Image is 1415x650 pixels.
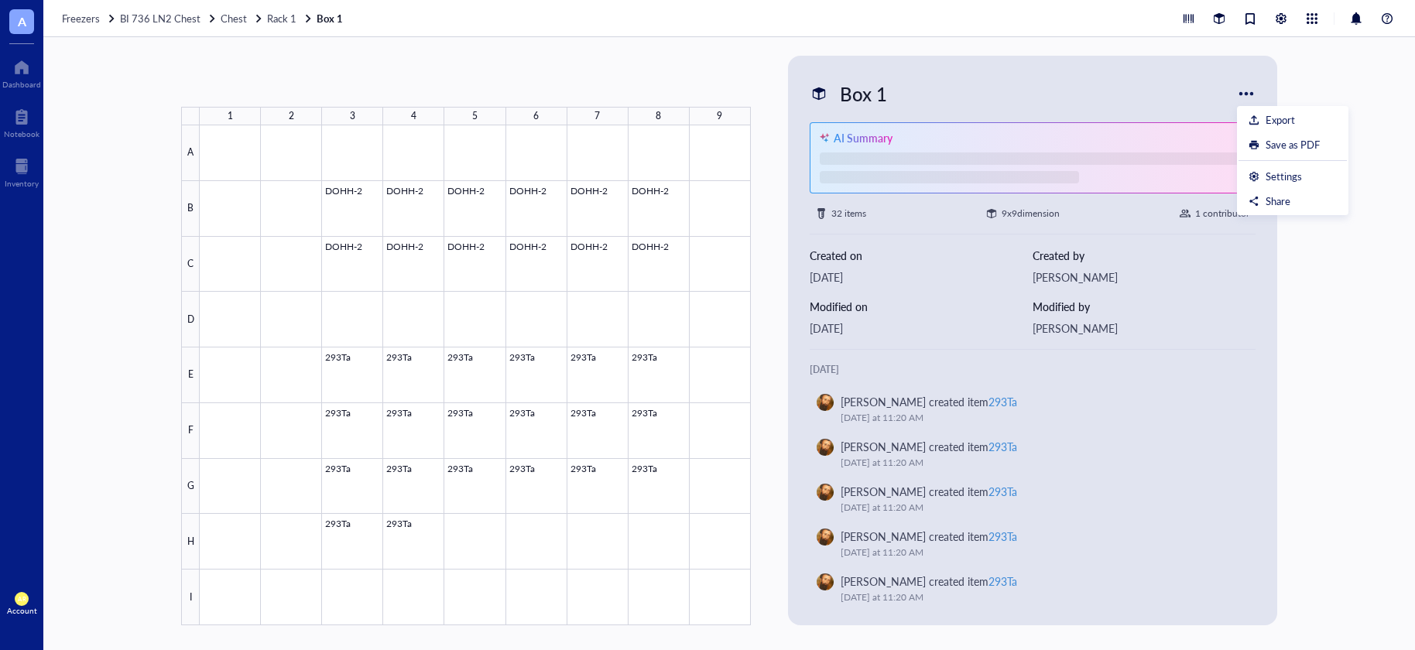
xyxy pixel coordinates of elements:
span: BI 736 LN2 Chest [120,11,200,26]
div: AI Summary [834,129,893,146]
div: Box 1 [833,77,894,110]
img: 92be2d46-9bf5-4a00-a52c-ace1721a4f07.jpeg [817,484,834,501]
div: Created on [810,247,1033,264]
div: 9 [717,107,722,125]
div: H [181,514,200,570]
div: 9 x 9 dimension [1002,206,1060,221]
div: [PERSON_NAME] created item [841,528,1017,545]
div: [PERSON_NAME] created item [841,483,1017,500]
div: 32 items [831,206,866,221]
div: 293Ta [988,573,1017,589]
div: Inventory [5,179,39,188]
div: D [181,292,200,347]
div: 293Ta [988,484,1017,499]
div: [DATE] at 11:20 AM [841,590,1237,605]
div: [PERSON_NAME] created item [841,438,1017,455]
div: F [181,403,200,459]
div: E [181,347,200,403]
a: Notebook [4,104,39,139]
span: Freezers [62,11,100,26]
div: 7 [594,107,600,125]
div: [DATE] [810,362,1256,378]
div: Notebook [4,129,39,139]
span: A [18,12,26,31]
div: [DATE] at 11:20 AM [841,545,1237,560]
div: Share [1266,194,1290,208]
div: 6 [533,107,539,125]
div: 293Ta [988,439,1017,454]
div: [PERSON_NAME] created item [841,573,1017,590]
div: 2 [289,107,294,125]
div: Dashboard [2,80,41,89]
div: Created by [1033,247,1256,264]
div: Settings [1266,169,1302,183]
a: [PERSON_NAME] created item293Ta[DATE] at 11:20 AM [810,387,1256,432]
a: [PERSON_NAME] created item293Ta[DATE] at 11:20 AM [810,522,1256,566]
div: I [181,570,200,625]
div: C [181,237,200,292]
div: A [181,125,200,181]
div: B [181,181,200,237]
div: [PERSON_NAME] [1033,320,1256,337]
span: Rack 1 [267,11,296,26]
a: Inventory [5,154,39,188]
div: 1 contributor [1195,206,1249,221]
a: ChestRack 1 [221,12,313,26]
img: 92be2d46-9bf5-4a00-a52c-ace1721a4f07.jpeg [817,573,834,590]
div: [DATE] at 11:20 AM [841,500,1237,515]
a: Box 1 [317,12,346,26]
div: 293Ta [988,529,1017,544]
a: [PERSON_NAME] created item293Ta[DATE] at 11:20 AM [810,432,1256,477]
div: 5 [472,107,478,125]
div: Save as PDF [1266,138,1320,152]
a: [PERSON_NAME] created item293Ta[DATE] at 11:20 AM [810,566,1256,611]
a: Dashboard [2,55,41,89]
a: [PERSON_NAME] created item293Ta[DATE] at 11:20 AM [810,477,1256,522]
div: Account [7,606,37,615]
div: Modified by [1033,298,1256,315]
div: 1 [228,107,233,125]
a: BI 736 LN2 Chest [120,12,218,26]
div: 8 [656,107,661,125]
div: [DATE] [810,320,1033,337]
div: [PERSON_NAME] created item [841,393,1017,410]
div: [DATE] at 11:20 AM [841,410,1237,426]
a: Freezers [62,12,117,26]
div: Export [1266,113,1295,127]
span: AR [18,595,26,602]
div: 3 [350,107,355,125]
div: Modified on [810,298,1033,315]
div: 4 [411,107,416,125]
img: 92be2d46-9bf5-4a00-a52c-ace1721a4f07.jpeg [817,529,834,546]
div: 293Ta [988,394,1017,409]
span: Chest [221,11,247,26]
div: G [181,459,200,515]
img: 92be2d46-9bf5-4a00-a52c-ace1721a4f07.jpeg [817,439,834,456]
img: 92be2d46-9bf5-4a00-a52c-ace1721a4f07.jpeg [817,394,834,411]
div: [DATE] at 11:20 AM [841,455,1237,470]
div: [PERSON_NAME] [1033,269,1256,286]
div: [DATE] [810,269,1033,286]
